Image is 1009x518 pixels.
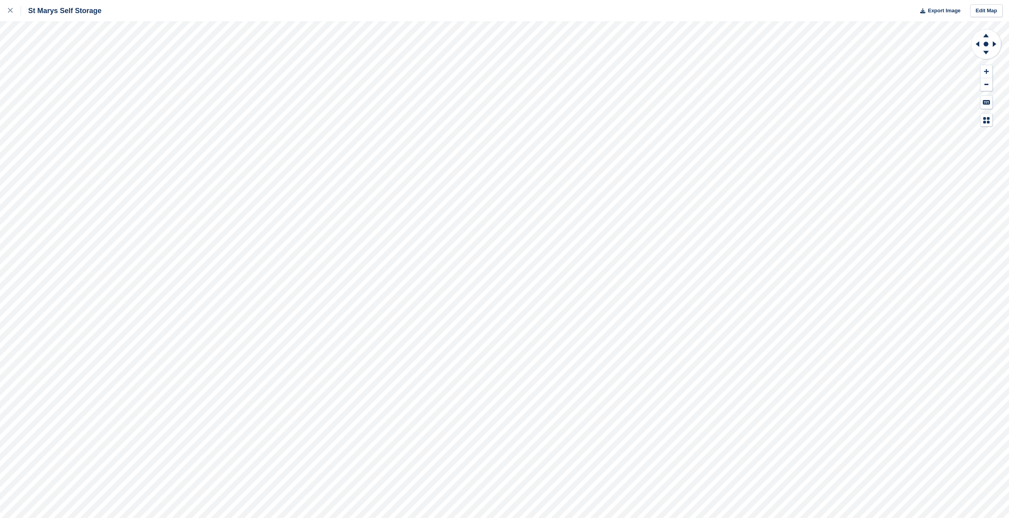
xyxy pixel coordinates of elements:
[21,6,101,15] div: St Marys Self Storage
[980,114,992,127] button: Map Legend
[970,4,1003,17] a: Edit Map
[980,78,992,91] button: Zoom Out
[928,7,960,15] span: Export Image
[980,65,992,78] button: Zoom In
[915,4,961,17] button: Export Image
[980,96,992,109] button: Keyboard Shortcuts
